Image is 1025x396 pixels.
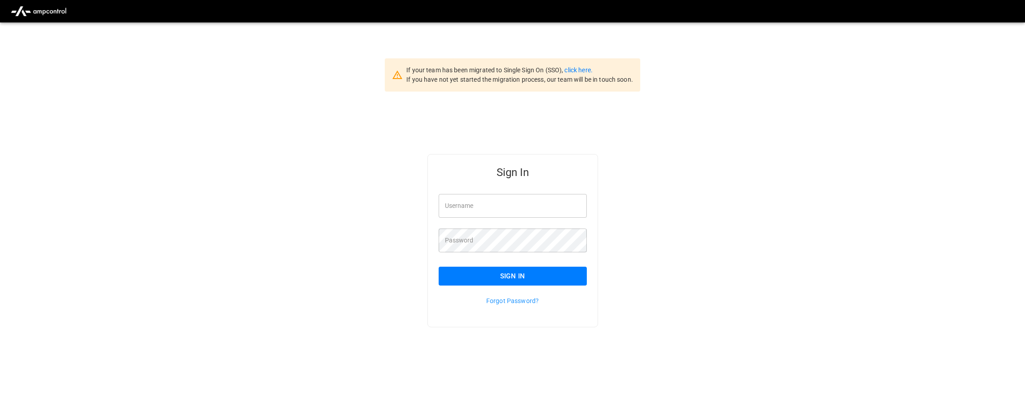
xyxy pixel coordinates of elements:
[7,3,70,20] img: ampcontrol.io logo
[439,267,587,286] button: Sign In
[564,66,592,74] a: click here.
[406,66,564,74] span: If your team has been migrated to Single Sign On (SSO),
[406,76,633,83] span: If you have not yet started the migration process, our team will be in touch soon.
[439,165,587,180] h5: Sign In
[439,296,587,305] p: Forgot Password?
